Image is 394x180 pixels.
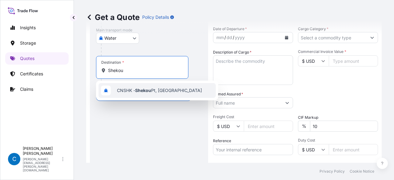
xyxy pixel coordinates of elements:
[213,144,293,155] input: Your internal reference
[350,169,374,174] p: Cookie Notice
[20,55,34,62] p: Quotes
[23,157,61,172] p: [PERSON_NAME][EMAIL_ADDRESS][PERSON_NAME][DOMAIN_NAME]
[20,40,36,46] p: Storage
[298,114,318,121] label: CIF Markup
[108,67,181,74] input: Destination
[86,12,140,22] p: Get a Quote
[12,156,16,162] span: C
[298,49,378,54] span: Commercial Invoice Value
[298,32,367,43] input: Select a commodity type
[117,87,202,94] span: CNSHK - Pt, [GEOGRAPHIC_DATA]
[310,121,378,132] input: Enter percentage
[298,161,329,167] label: Marks & Numbers
[226,34,233,41] div: day,
[329,55,378,66] input: Type amount
[298,138,378,143] span: Duty Cost
[244,121,293,132] input: Enter amount
[96,33,139,44] button: Select transport
[320,169,345,174] p: Privacy Policy
[213,97,282,108] input: Full name
[142,14,169,20] p: Policy Details
[298,121,310,132] div: %
[96,81,218,100] div: Show suggestions
[20,86,33,92] p: Claims
[101,60,124,65] div: Destination
[20,25,36,31] p: Insights
[282,33,291,42] button: Calendar
[104,35,116,41] span: Water
[234,34,245,41] div: year,
[213,49,251,55] label: Description of Cargo
[216,34,224,41] div: month,
[135,88,151,93] b: Shekou
[367,32,378,43] button: Show suggestions
[233,34,234,41] div: /
[213,161,235,167] label: Vessel Name
[282,97,293,108] button: Show suggestions
[213,114,293,119] span: Freight Cost
[20,71,43,77] p: Certificates
[23,146,61,156] p: [PERSON_NAME] [PERSON_NAME]
[213,91,243,97] label: Named Assured
[213,138,231,144] label: Reference
[329,144,378,155] input: Enter amount
[224,34,226,41] div: /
